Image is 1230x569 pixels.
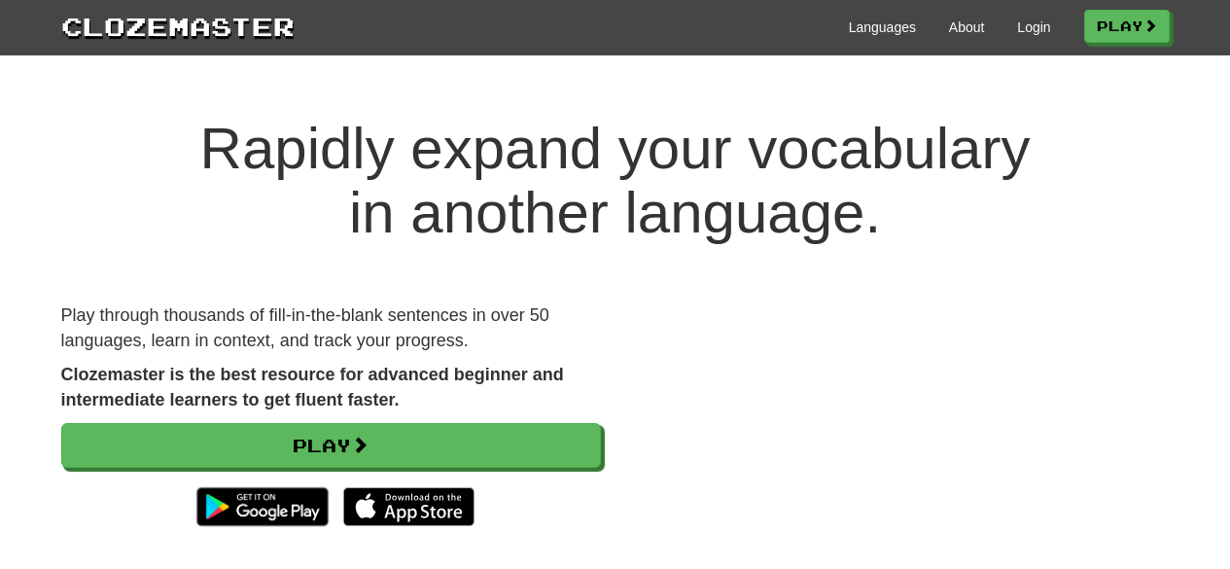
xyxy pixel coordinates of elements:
a: Play [61,423,601,468]
a: Login [1017,18,1050,37]
strong: Clozemaster is the best resource for advanced beginner and intermediate learners to get fluent fa... [61,365,564,409]
a: About [949,18,985,37]
a: Clozemaster [61,8,295,44]
img: Get it on Google Play [187,478,337,536]
a: Languages [849,18,916,37]
p: Play through thousands of fill-in-the-blank sentences in over 50 languages, learn in context, and... [61,303,601,353]
a: Play [1084,10,1170,43]
img: Download_on_the_App_Store_Badge_US-UK_135x40-25178aeef6eb6b83b96f5f2d004eda3bffbb37122de64afbaef7... [343,487,474,526]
